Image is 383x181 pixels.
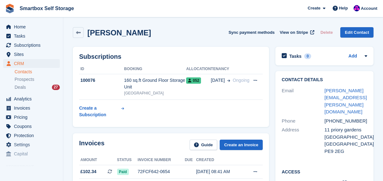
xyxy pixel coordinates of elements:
[282,87,324,116] div: Email
[340,27,374,38] a: Edit Contact
[361,5,377,12] span: Account
[117,155,138,165] th: Status
[282,77,367,82] h2: Contact Details
[324,126,367,134] div: 11 priory gardens
[308,5,320,11] span: Create
[3,50,60,59] a: menu
[79,155,117,165] th: Amount
[14,140,52,149] span: Settings
[277,27,316,38] a: View on Stripe
[186,64,211,74] th: Allocation
[3,149,60,158] a: menu
[14,59,52,68] span: CRM
[280,29,308,36] span: View on Stripe
[15,84,60,91] a: Deals 27
[3,104,60,112] a: menu
[220,140,263,150] a: Create an Invoice
[354,5,360,11] img: Sam Austin
[14,41,52,50] span: Subscriptions
[17,3,77,14] a: Smartbox Self Storage
[117,169,129,175] span: Paid
[15,76,60,83] a: Prospects
[14,149,52,158] span: Capital
[3,22,60,31] a: menu
[6,164,63,170] span: Storefront
[124,90,186,96] div: [GEOGRAPHIC_DATA]
[87,28,151,37] h2: [PERSON_NAME]
[3,131,60,140] a: menu
[318,27,335,38] button: Delete
[14,113,52,122] span: Pricing
[79,64,124,74] th: ID
[324,118,367,125] div: [PHONE_NUMBER]
[138,168,185,175] div: 72FCF642-0654
[14,94,52,103] span: Analytics
[124,77,186,90] div: 160 sq.ft Ground Floor Storage Unit
[79,105,120,118] div: Create a Subscription
[14,50,52,59] span: Sites
[14,104,52,112] span: Invoices
[190,140,217,150] a: Guide
[138,155,185,165] th: Invoice number
[79,53,263,60] h2: Subscriptions
[186,77,201,84] span: 052
[324,88,367,115] a: [PERSON_NAME][EMAIL_ADDRESS][PERSON_NAME][DOMAIN_NAME]
[52,85,60,90] div: 27
[324,141,367,148] div: [GEOGRAPHIC_DATA]
[15,76,34,82] span: Prospects
[282,168,367,175] h2: Access
[324,134,367,141] div: [GEOGRAPHIC_DATA]
[3,94,60,103] a: menu
[3,41,60,50] a: menu
[14,22,52,31] span: Home
[124,64,186,74] th: Booking
[5,4,15,13] img: stora-icon-8386f47178a22dfd0bd8f6a31ec36ba5ce8667c1dd55bd0f319d3a0aa187defe.svg
[79,102,124,121] a: Create a Subscription
[233,78,249,83] span: Ongoing
[14,122,52,131] span: Coupons
[80,168,97,175] span: £102.34
[3,122,60,131] a: menu
[185,155,196,165] th: Due
[196,155,244,165] th: Created
[229,27,275,38] button: Sync payment methods
[3,113,60,122] a: menu
[324,148,367,155] div: PE9 2EG
[79,77,124,84] div: 100076
[15,84,26,90] span: Deals
[339,5,348,11] span: Help
[196,168,244,175] div: [DATE] 08:41 AM
[3,140,60,149] a: menu
[282,126,324,155] div: Address
[3,59,60,68] a: menu
[282,118,324,125] div: Phone
[14,32,52,40] span: Tasks
[3,32,60,40] a: menu
[304,53,311,59] div: 0
[211,77,225,84] span: [DATE]
[348,53,357,60] a: Add
[15,69,60,75] a: Contacts
[14,131,52,140] span: Protection
[211,64,249,74] th: Tenancy
[289,53,302,59] h2: Tasks
[79,140,104,150] h2: Invoices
